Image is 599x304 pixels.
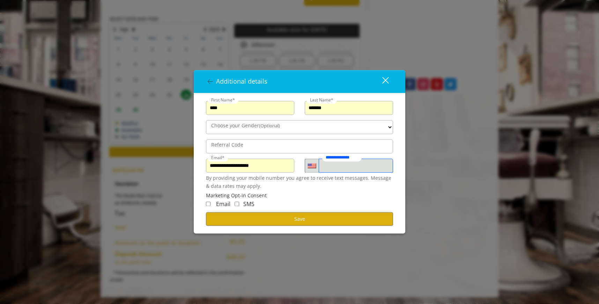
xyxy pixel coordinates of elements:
label: Last Name* [306,97,337,104]
input: Lastname [305,101,393,115]
div: Country [305,159,319,173]
input: ReferralCode [206,140,393,154]
div: Marketing Opt-in Consent [206,192,393,200]
label: Choose your Gender [208,122,283,130]
label: Email* [208,155,228,161]
div: By providing your mobile number you agree to receive text messages. Message & data rates may apply. [206,175,393,190]
span: Additional details [216,77,267,86]
input: FirstName [206,101,294,115]
label: Referral Code [208,141,247,149]
span: Email [216,200,230,208]
input: Email [206,159,294,173]
button: close dialog [369,75,393,89]
input: Receive Marketing Email [206,202,210,206]
input: Receive Marketing SMS [235,202,239,206]
span: Save [294,215,305,222]
span: SMS [243,200,254,208]
div: close dialog [374,76,388,87]
button: Save [206,212,393,226]
select: Choose your Gender [206,120,393,134]
label: First Name* [208,97,238,104]
span: (Optional) [259,123,280,129]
